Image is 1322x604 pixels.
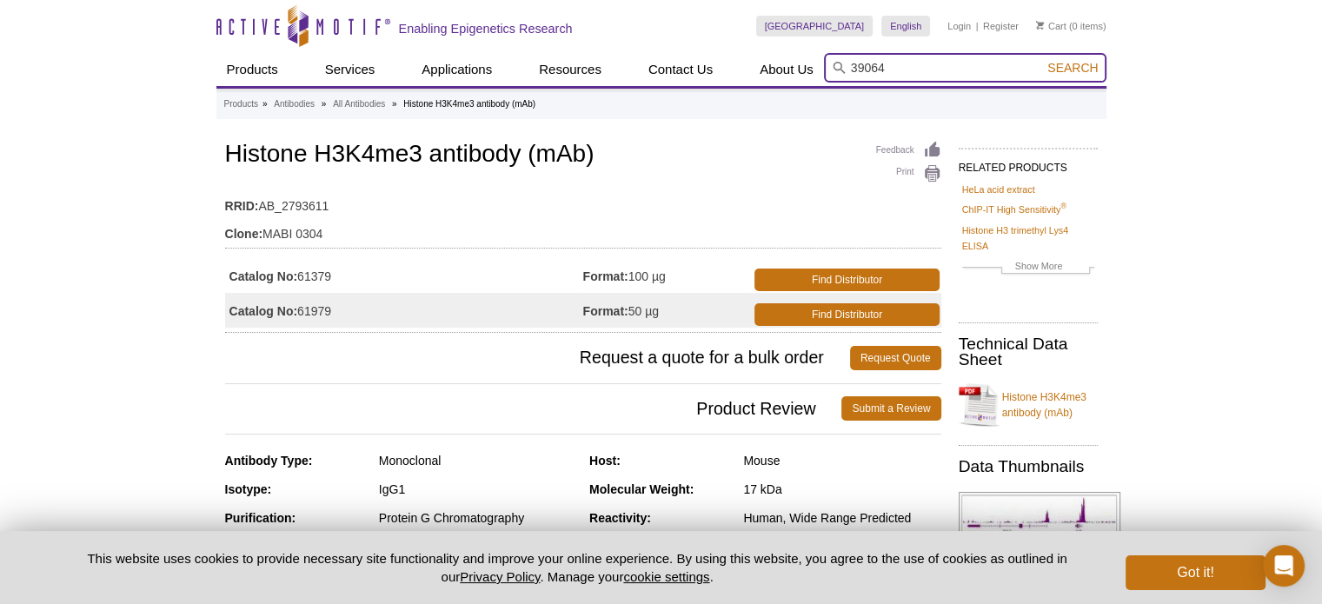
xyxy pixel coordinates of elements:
h2: RELATED PRODUCTS [959,148,1098,179]
strong: Purification: [225,511,296,525]
a: Contact Us [638,53,723,86]
a: ChIP-IT High Sensitivity® [962,202,1066,217]
a: Histone H3K4me3 antibody (mAb) [959,379,1098,431]
a: HeLa acid extract [962,182,1035,197]
td: AB_2793611 [225,188,941,216]
li: | [976,16,979,37]
a: Products [216,53,289,86]
a: Request Quote [850,346,941,370]
strong: Format: [583,269,628,284]
div: 17 kDa [743,481,940,497]
a: Submit a Review [841,396,940,421]
a: Login [947,20,971,32]
li: (0 items) [1036,16,1106,37]
strong: Format: [583,303,628,319]
div: Monoclonal [379,453,576,468]
strong: Isotype: [225,482,272,496]
a: Cart [1036,20,1066,32]
button: cookie settings [623,569,709,584]
strong: Clone: [225,226,263,242]
h2: Enabling Epigenetics Research [399,21,573,37]
button: Search [1042,60,1103,76]
strong: Antibody Type: [225,454,313,468]
strong: Reactivity: [589,511,651,525]
a: Histone H3 trimethyl Lys4 ELISA [962,222,1094,254]
strong: Molecular Weight: [589,482,694,496]
h1: Histone H3K4me3 antibody (mAb) [225,141,941,170]
a: Find Distributor [754,269,939,291]
div: Protein G Chromatography [379,510,576,526]
a: Privacy Policy [460,569,540,584]
td: 100 µg [583,258,752,293]
a: Show More [962,258,1094,278]
a: Find Distributor [754,303,939,326]
div: Mouse [743,453,940,468]
span: Product Review [225,396,842,421]
li: Histone H3K4me3 antibody (mAb) [403,99,535,109]
img: Histone H3K4me3 antibody (mAb) tested by ChIP-Seq. [959,492,1120,554]
strong: Catalog No: [229,303,298,319]
a: About Us [749,53,824,86]
a: Products [224,96,258,112]
a: English [881,16,930,37]
li: » [322,99,327,109]
a: [GEOGRAPHIC_DATA] [756,16,874,37]
li: » [392,99,397,109]
a: Register [983,20,1019,32]
input: Keyword, Cat. No. [824,53,1106,83]
h2: Technical Data Sheet [959,336,1098,368]
a: Antibodies [274,96,315,112]
div: Open Intercom Messenger [1263,545,1305,587]
a: Feedback [876,141,941,160]
strong: Host: [589,454,621,468]
td: MABI 0304 [225,216,941,243]
a: Applications [411,53,502,86]
strong: RRID: [225,198,259,214]
strong: Catalog No: [229,269,298,284]
a: Services [315,53,386,86]
p: This website uses cookies to provide necessary site functionality and improve your online experie... [57,549,1098,586]
span: Request a quote for a bulk order [225,346,850,370]
span: Search [1047,61,1098,75]
div: IgG1 [379,481,576,497]
td: 61979 [225,293,583,328]
a: Resources [528,53,612,86]
div: Human, Wide Range Predicted [743,510,940,526]
td: 61379 [225,258,583,293]
li: » [262,99,268,109]
img: Your Cart [1036,21,1044,30]
a: All Antibodies [333,96,385,112]
button: Got it! [1126,555,1265,590]
sup: ® [1060,202,1066,211]
a: Print [876,164,941,183]
h2: Data Thumbnails [959,459,1098,475]
td: 50 µg [583,293,752,328]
